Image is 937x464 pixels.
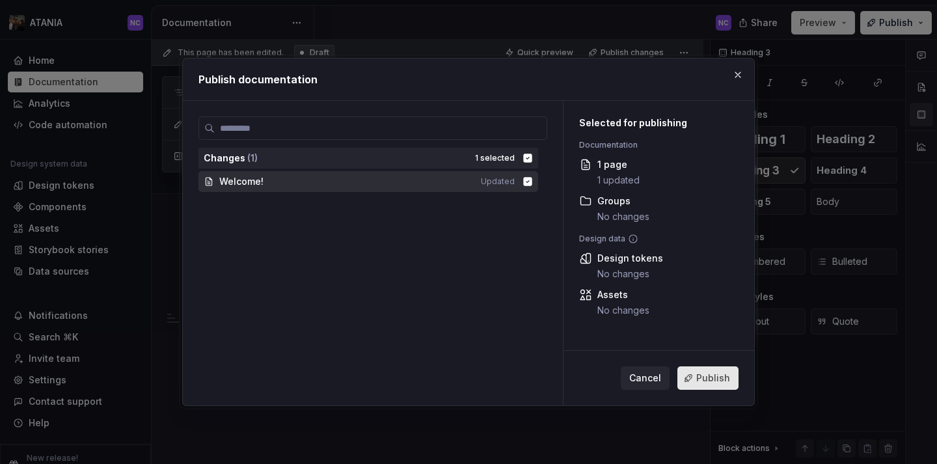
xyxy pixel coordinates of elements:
[481,176,515,187] span: Updated
[696,372,730,385] span: Publish
[204,152,467,165] div: Changes
[475,153,515,163] div: 1 selected
[597,267,663,280] div: No changes
[597,195,649,208] div: Groups
[198,72,739,87] h2: Publish documentation
[677,366,739,390] button: Publish
[579,116,732,130] div: Selected for publishing
[621,366,670,390] button: Cancel
[597,288,649,301] div: Assets
[597,174,640,187] div: 1 updated
[597,252,663,265] div: Design tokens
[597,158,640,171] div: 1 page
[629,372,661,385] span: Cancel
[247,152,258,163] span: ( 1 )
[597,210,649,223] div: No changes
[579,234,732,244] div: Design data
[579,140,732,150] div: Documentation
[219,175,264,188] span: Welcome!
[597,304,649,317] div: No changes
